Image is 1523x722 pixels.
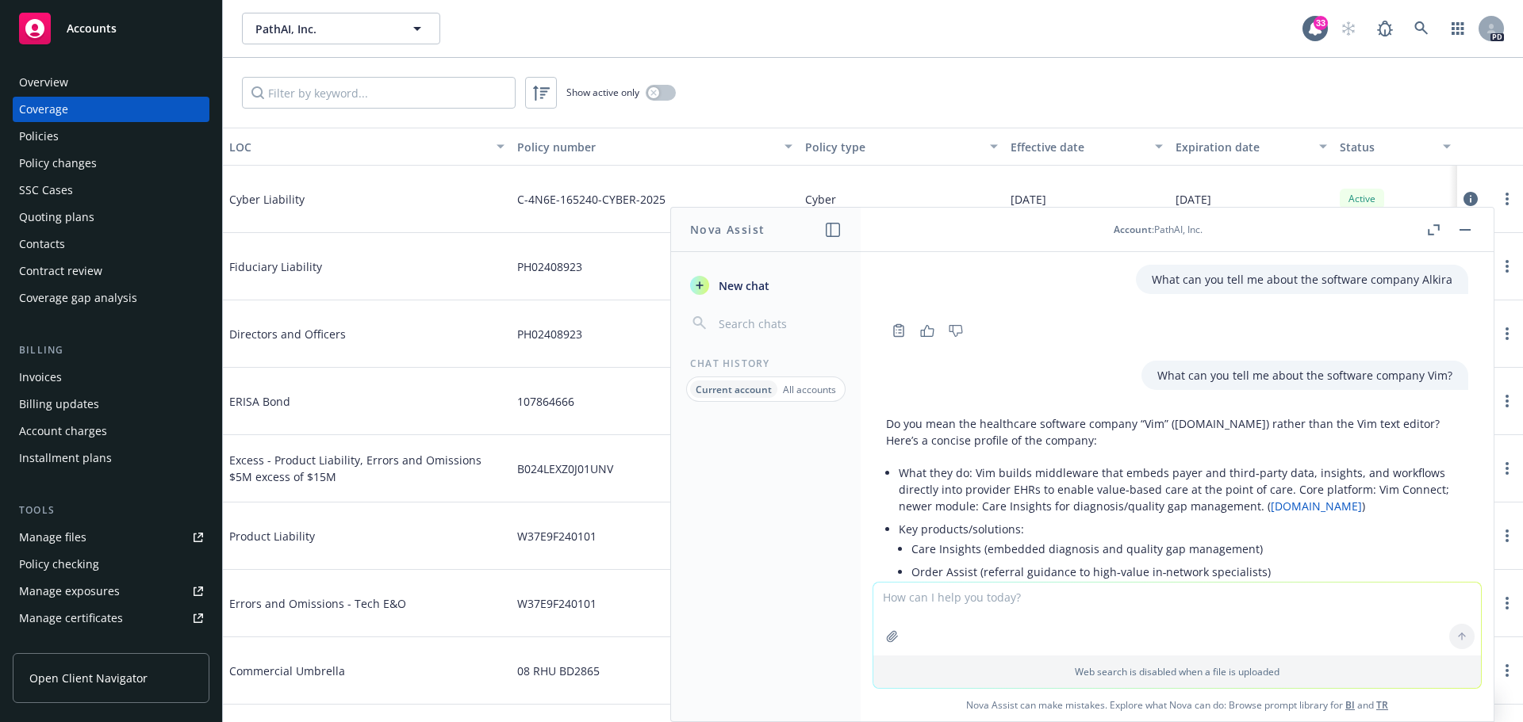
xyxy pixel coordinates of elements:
[886,415,1468,449] p: Do you mean the healthcare software company “Vim” ([DOMAIN_NAME]) rather than the Vim text editor...
[1369,13,1401,44] a: Report a Bug
[517,460,613,477] span: B024LEXZ0J01UNV
[1314,16,1328,30] div: 33
[229,258,467,275] span: Fiduciary Liability
[19,151,97,176] div: Policy changes
[1157,367,1452,384] p: What can you tell me about the software company Vim?
[511,128,799,166] button: Policy number
[1333,128,1457,166] button: Status
[696,383,772,396] p: Current account
[19,579,120,604] div: Manage exposures
[19,231,65,257] div: Contacts
[1498,257,1517,276] a: more
[229,528,467,544] span: Product Liability
[1271,499,1362,514] a: [DOMAIN_NAME]
[13,258,209,284] a: Contract review
[229,452,504,485] span: Excess - Product Liability, Errors and Omissions $5M excess of $15M
[1442,13,1474,44] a: Switch app
[899,518,1468,672] li: Key products/solutions:
[1004,128,1168,166] button: Effective date
[242,13,440,44] button: PathAI, Inc.
[943,319,969,342] button: Thumbs down
[229,393,467,410] span: ERISA Bond
[671,357,861,370] div: Chat History
[19,552,99,577] div: Policy checking
[1498,661,1517,680] a: more
[715,277,769,294] span: New chat
[883,665,1471,678] p: Web search is disabled when a file is uploaded
[1498,459,1517,478] a: more
[19,632,94,658] div: Manage BORs
[19,365,62,390] div: Invoices
[19,178,73,203] div: SSC Cases
[1152,271,1452,288] p: What can you tell me about the software company Alkira
[517,663,600,679] span: 08 RHU BD2865
[1498,324,1517,343] a: more
[1376,698,1388,712] a: TR
[517,326,582,342] span: PH02408923
[1498,526,1517,545] a: more
[1498,392,1517,411] a: more
[19,445,112,471] div: Installment plans
[13,124,209,149] a: Policies
[19,605,123,631] div: Manage certificates
[13,552,209,577] a: Policy checking
[1340,139,1433,155] div: Status
[867,689,1487,721] span: Nova Assist can make mistakes. Explore what Nova can do: Browse prompt library for and
[911,537,1468,560] li: Care Insights (embedded diagnosis and quality gap management)
[229,326,467,342] span: Directors and Officers
[1176,191,1211,208] span: [DATE]
[19,70,68,95] div: Overview
[19,418,107,444] div: Account charges
[19,97,68,122] div: Coverage
[13,525,209,550] a: Manage files
[13,579,209,604] a: Manage exposures
[517,258,582,275] span: PH02408923
[684,271,848,300] button: New chat
[517,528,597,544] span: W37E9F240101
[229,663,467,679] span: Commercial Umbrella
[19,285,137,311] div: Coverage gap analysis
[223,128,511,166] button: LOC
[892,323,906,338] svg: Copy to clipboard
[13,605,209,631] a: Manage certificates
[1498,189,1517,208] a: more
[13,632,209,658] a: Manage BORs
[690,221,765,238] h1: Nova Assist
[1114,223,1203,236] div: : PathAI, Inc.
[517,139,775,155] div: Policy number
[1114,223,1152,236] span: Account
[13,502,209,518] div: Tools
[1011,191,1046,208] span: [DATE]
[19,258,102,284] div: Contract review
[1406,13,1437,44] a: Search
[1169,128,1333,166] button: Expiration date
[805,191,836,208] span: Cyber
[13,204,209,230] a: Quoting plans
[13,365,209,390] a: Invoices
[1333,13,1364,44] a: Start snowing
[517,595,597,612] span: W37E9F240101
[715,312,842,334] input: Search chats
[67,22,117,35] span: Accounts
[1345,698,1355,712] a: BI
[242,77,516,109] input: Filter by keyword...
[1176,139,1310,155] div: Expiration date
[19,392,99,417] div: Billing updates
[19,525,86,550] div: Manage files
[517,393,574,410] span: 107864666
[566,86,639,99] span: Show active only
[13,418,209,444] a: Account charges
[805,139,980,155] div: Policy type
[19,204,94,230] div: Quoting plans
[13,178,209,203] a: SSC Cases
[799,128,1004,166] button: Policy type
[229,595,467,612] span: Errors and Omissions - Tech E&O
[13,342,209,358] div: Billing
[899,461,1468,518] li: What they do: Vim builds middleware that embeds payer and third‑party data, insights, and workflo...
[13,151,209,176] a: Policy changes
[517,191,666,208] span: C-4N6E-165240-CYBER-2025
[1011,139,1145,155] div: Effective date
[911,560,1468,583] li: Order Assist (referral guidance to high‑value in‑network specialists)
[783,383,836,396] p: All accounts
